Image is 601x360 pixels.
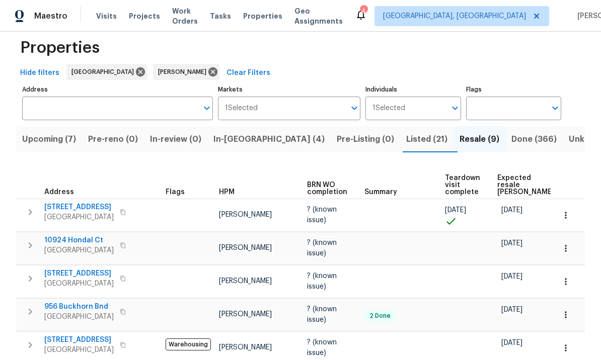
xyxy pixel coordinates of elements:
[222,64,274,82] button: Clear Filters
[66,64,147,80] div: [GEOGRAPHIC_DATA]
[44,268,114,279] span: [STREET_ADDRESS]
[200,101,214,115] button: Open
[372,104,405,113] span: 1 Selected
[96,11,117,21] span: Visits
[219,189,235,196] span: HPM
[150,132,201,146] span: In-review (0)
[71,67,138,77] span: [GEOGRAPHIC_DATA]
[307,239,337,256] span: ? (known issue)
[88,132,138,146] span: Pre-reno (0)
[466,86,561,93] label: Flags
[219,211,272,218] span: [PERSON_NAME]
[44,345,114,355] span: [GEOGRAPHIC_DATA]
[44,235,114,245] span: 10924 Hondal Ct
[497,174,554,196] span: Expected resale [PERSON_NAME]
[365,312,395,320] span: 2 Done
[445,207,466,214] span: [DATE]
[44,245,114,255] span: [GEOGRAPHIC_DATA]
[158,67,210,77] span: [PERSON_NAME]
[44,202,114,212] span: [STREET_ADDRESS]
[445,174,480,196] span: Teardown visit complete
[20,67,59,79] span: Hide filters
[44,279,114,289] span: [GEOGRAPHIC_DATA]
[307,339,337,356] span: ? (known issue)
[218,86,361,93] label: Markets
[364,189,397,196] span: Summary
[307,306,337,323] span: ? (known issue)
[219,311,272,318] span: [PERSON_NAME]
[44,189,74,196] span: Address
[511,132,557,146] span: Done (366)
[501,306,522,313] span: [DATE]
[172,6,198,26] span: Work Orders
[307,273,337,290] span: ? (known issue)
[501,240,522,247] span: [DATE]
[16,64,63,82] button: Hide filters
[219,344,272,351] span: [PERSON_NAME]
[347,101,361,115] button: Open
[153,64,219,80] div: [PERSON_NAME]
[129,11,160,21] span: Projects
[213,132,325,146] span: In-[GEOGRAPHIC_DATA] (4)
[448,101,462,115] button: Open
[548,101,562,115] button: Open
[22,86,213,93] label: Address
[383,11,526,21] span: [GEOGRAPHIC_DATA], [GEOGRAPHIC_DATA]
[44,212,114,222] span: [GEOGRAPHIC_DATA]
[501,339,522,346] span: [DATE]
[44,312,114,322] span: [GEOGRAPHIC_DATA]
[337,132,394,146] span: Pre-Listing (0)
[501,273,522,280] span: [DATE]
[166,189,185,196] span: Flags
[406,132,447,146] span: Listed (21)
[225,104,258,113] span: 1 Selected
[210,13,231,20] span: Tasks
[307,182,347,196] span: BRN WO completion
[360,6,367,16] div: 4
[34,11,67,21] span: Maestro
[294,6,343,26] span: Geo Assignments
[20,43,100,53] span: Properties
[22,132,76,146] span: Upcoming (7)
[307,206,337,223] span: ? (known issue)
[243,11,282,21] span: Properties
[44,302,114,312] span: 956 Buckhorn Bnd
[501,207,522,214] span: [DATE]
[166,338,211,350] span: Warehousing
[365,86,461,93] label: Individuals
[44,335,114,345] span: [STREET_ADDRESS]
[460,132,499,146] span: Resale (9)
[219,244,272,251] span: [PERSON_NAME]
[219,278,272,285] span: [PERSON_NAME]
[227,67,270,79] span: Clear Filters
